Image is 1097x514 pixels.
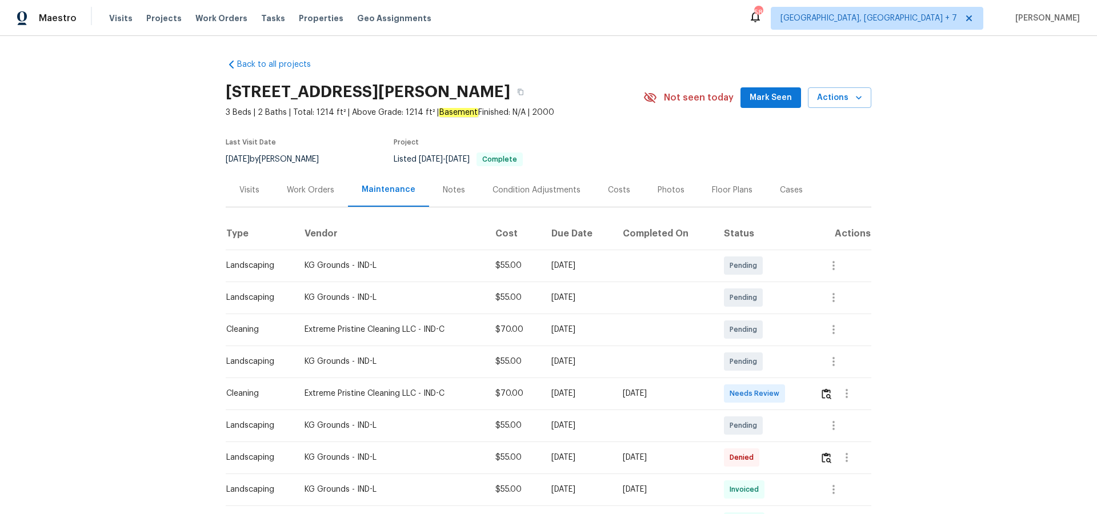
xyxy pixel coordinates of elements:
[226,356,286,367] div: Landscaping
[495,324,533,335] div: $70.00
[226,260,286,271] div: Landscaping
[493,184,580,196] div: Condition Adjustments
[226,452,286,463] div: Landscaping
[614,218,715,250] th: Completed On
[226,324,286,335] div: Cleaning
[740,87,801,109] button: Mark Seen
[822,388,831,399] img: Review Icon
[820,380,833,407] button: Review Icon
[495,292,533,303] div: $55.00
[486,218,542,250] th: Cost
[226,292,286,303] div: Landscaping
[551,452,604,463] div: [DATE]
[357,13,431,24] span: Geo Assignments
[551,356,604,367] div: [DATE]
[754,7,762,18] div: 58
[808,87,871,109] button: Actions
[305,388,477,399] div: Extreme Pristine Cleaning LLC - IND-C
[551,260,604,271] div: [DATE]
[780,13,957,24] span: [GEOGRAPHIC_DATA], [GEOGRAPHIC_DATA] + 7
[305,324,477,335] div: Extreme Pristine Cleaning LLC - IND-C
[495,356,533,367] div: $55.00
[811,218,871,250] th: Actions
[817,91,862,105] span: Actions
[443,184,465,196] div: Notes
[226,218,295,250] th: Type
[1011,13,1080,24] span: [PERSON_NAME]
[305,484,477,495] div: KG Grounds - IND-L
[239,184,259,196] div: Visits
[226,86,510,98] h2: [STREET_ADDRESS][PERSON_NAME]
[542,218,614,250] th: Due Date
[664,92,734,103] span: Not seen today
[712,184,752,196] div: Floor Plans
[551,388,604,399] div: [DATE]
[226,59,335,70] a: Back to all projects
[478,156,522,163] span: Complete
[261,14,285,22] span: Tasks
[446,155,470,163] span: [DATE]
[822,452,831,463] img: Review Icon
[551,420,604,431] div: [DATE]
[495,420,533,431] div: $55.00
[226,152,333,166] div: by [PERSON_NAME]
[730,484,763,495] span: Invoiced
[623,484,706,495] div: [DATE]
[226,155,250,163] span: [DATE]
[495,484,533,495] div: $55.00
[730,292,762,303] span: Pending
[495,452,533,463] div: $55.00
[780,184,803,196] div: Cases
[226,139,276,146] span: Last Visit Date
[146,13,182,24] span: Projects
[439,108,478,117] em: Basement
[730,356,762,367] span: Pending
[658,184,684,196] div: Photos
[495,260,533,271] div: $55.00
[608,184,630,196] div: Costs
[226,420,286,431] div: Landscaping
[295,218,486,250] th: Vendor
[730,420,762,431] span: Pending
[623,452,706,463] div: [DATE]
[750,91,792,105] span: Mark Seen
[109,13,133,24] span: Visits
[394,155,523,163] span: Listed
[510,82,531,102] button: Copy Address
[299,13,343,24] span: Properties
[715,218,811,250] th: Status
[551,292,604,303] div: [DATE]
[305,260,477,271] div: KG Grounds - IND-L
[551,484,604,495] div: [DATE]
[287,184,334,196] div: Work Orders
[305,452,477,463] div: KG Grounds - IND-L
[362,184,415,195] div: Maintenance
[226,388,286,399] div: Cleaning
[730,388,784,399] span: Needs Review
[419,155,443,163] span: [DATE]
[551,324,604,335] div: [DATE]
[730,452,758,463] span: Denied
[305,292,477,303] div: KG Grounds - IND-L
[820,444,833,471] button: Review Icon
[623,388,706,399] div: [DATE]
[226,107,643,118] span: 3 Beds | 2 Baths | Total: 1214 ft² | Above Grade: 1214 ft² | Finished: N/A | 2000
[305,356,477,367] div: KG Grounds - IND-L
[495,388,533,399] div: $70.00
[730,324,762,335] span: Pending
[195,13,247,24] span: Work Orders
[419,155,470,163] span: -
[226,484,286,495] div: Landscaping
[394,139,419,146] span: Project
[39,13,77,24] span: Maestro
[730,260,762,271] span: Pending
[305,420,477,431] div: KG Grounds - IND-L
